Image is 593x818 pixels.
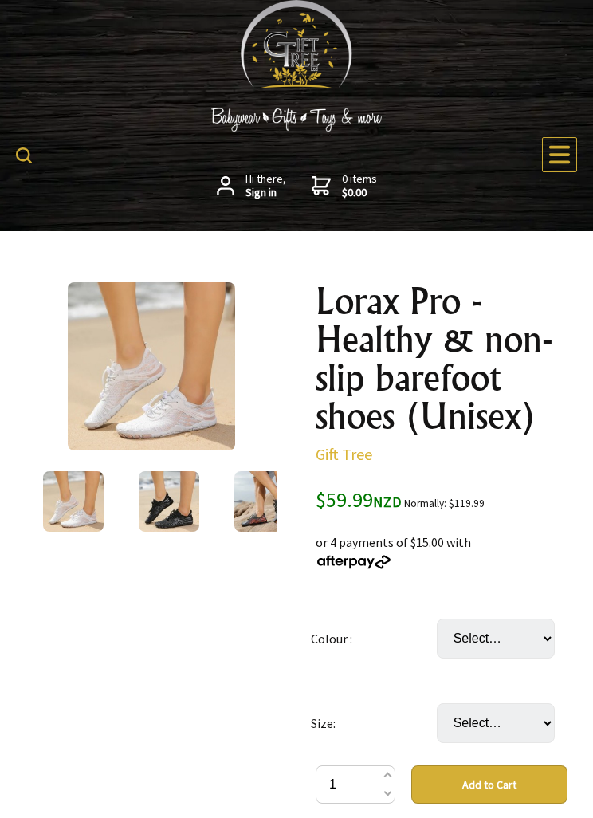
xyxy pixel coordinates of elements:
strong: $0.00 [342,186,377,200]
td: Colour : [311,596,437,681]
div: or 4 payments of $15.00 with [316,513,567,571]
a: Gift Tree [316,444,372,464]
img: Babywear - Gifts - Toys & more [177,108,416,132]
a: Hi there,Sign in [217,172,286,200]
img: Lorax Pro - Healthy & non-slip barefoot shoes (Unisex) [68,282,236,450]
button: Add to Cart [411,765,567,804]
span: 0 items [342,171,377,200]
img: Lorax Pro - Healthy & non-slip barefoot shoes (Unisex) [43,471,104,532]
strong: Sign in [245,186,286,200]
span: NZD [373,493,402,511]
span: Hi there, [245,172,286,200]
a: 0 items$0.00 [312,172,377,200]
img: Lorax Pro - Healthy & non-slip barefoot shoes (Unisex) [234,471,295,532]
td: Size: [311,681,437,765]
img: Afterpay [316,555,392,569]
h1: Lorax Pro - Healthy & non-slip barefoot shoes (Unisex) [316,282,567,435]
span: $59.99 [316,486,402,513]
img: Lorax Pro - Healthy & non-slip barefoot shoes (Unisex) [139,471,199,532]
small: Normally: $119.99 [404,497,485,510]
img: product search [16,147,32,163]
